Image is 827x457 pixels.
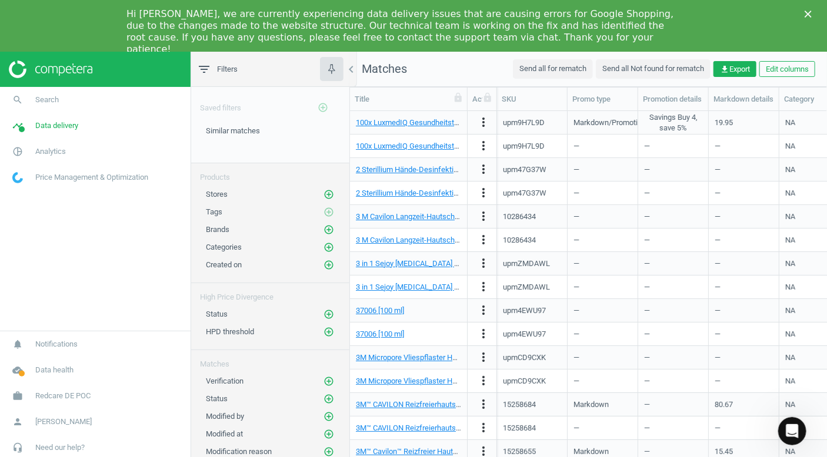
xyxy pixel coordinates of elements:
button: more_vert [476,209,491,224]
i: more_vert [476,280,491,294]
div: Matches [191,350,349,369]
button: more_vert [476,374,491,389]
div: — [715,159,773,180]
button: add_circle_outline [323,241,335,253]
div: — [644,277,702,297]
div: — [715,347,773,368]
a: 100x LuxmedIQ Gesundheitstest - Urin Teststreifen für 10 Parameter [100 St] [356,142,610,150]
button: more_vert [476,162,491,177]
div: NA [785,352,795,363]
div: — [715,206,773,227]
button: add_circle_outline [323,393,335,405]
div: — [573,324,632,344]
span: Tags [206,207,222,216]
a: 3M™ Cavilon™ Reizfreier Hautschutz [1 St] [356,447,493,456]
i: more_vert [476,303,491,317]
button: more_vert [476,280,491,295]
i: timeline [6,115,29,137]
i: more_vert [476,233,491,247]
span: Data delivery [35,120,78,131]
a: 2 Sterillium Hände-Desinfektionsmittel 500 Desinfektion [0,5 l] [356,189,562,197]
i: add_circle_outline [318,102,328,113]
button: Edit columns [759,61,815,78]
div: Title [355,94,462,105]
i: pie_chart_outlined [6,140,29,163]
i: more_vert [476,139,491,153]
button: add_circle_outline [323,428,335,440]
div: SKU [502,94,562,105]
div: — [573,230,632,250]
button: Send all for rematch [513,59,593,78]
div: — [644,136,702,156]
div: Hi [PERSON_NAME], we are currently experiencing data delivery issues that are causing errors for ... [126,8,682,55]
i: more_vert [476,327,491,341]
i: add_circle_outline [324,376,334,387]
button: more_vert [476,397,491,412]
span: Notifications [35,339,78,350]
i: add_circle_outline [324,224,334,235]
span: Categories [206,243,242,251]
span: HPD threshold [206,327,254,336]
a: 3M™ CAVILON Reizfreierhautschutz [25 St] [356,400,496,409]
a: 37006 [100 ml] [356,306,404,315]
span: Modified at [206,429,243,438]
div: — [715,136,773,156]
button: more_vert [476,233,491,248]
div: — [644,230,702,250]
div: NA [785,188,795,199]
a: 3M Micropore Vliespflaster Haut 1,25 [3x1 St] [356,377,505,385]
div: — [644,418,702,438]
button: add_circle_outline [323,411,335,422]
span: Created on [206,260,242,269]
div: upmCD9CXK [503,376,546,387]
i: more_vert [476,162,491,176]
div: 19.95 [715,117,733,128]
div: 15258684 [503,423,536,434]
div: 15258684 [503,399,536,410]
div: upm4EWU97 [503,329,546,340]
div: Markdown/Promotion [573,112,632,133]
i: work [6,385,29,407]
div: upm9H7L9D [503,117,545,128]
div: — [644,324,702,344]
button: add_circle_outline [323,259,335,271]
i: more_vert [476,397,491,411]
button: Send all Not found for rematch [596,59,711,78]
i: more_vert [476,421,491,435]
i: add_circle_outline [324,260,334,270]
i: more_vert [476,350,491,364]
div: 80.67 [715,399,733,410]
div: Saved filters [191,87,349,120]
span: Status [206,394,228,403]
div: NA [785,211,795,222]
i: notifications [6,333,29,355]
div: — [573,300,632,321]
div: upm4EWU97 [503,305,546,316]
div: Promotion details [643,94,703,105]
div: — [573,136,632,156]
div: — [644,371,702,391]
div: — [573,347,632,368]
div: NA [785,329,795,340]
i: more_vert [476,256,491,270]
div: — [715,418,773,438]
div: — [644,253,702,274]
div: — [715,324,773,344]
div: Markdown details [713,94,774,105]
button: more_vert [476,327,491,342]
button: more_vert [476,421,491,436]
a: 3 M Cavilon Langzeit-Hautschutz-Creme [92 g] [356,212,508,221]
img: wGWNvw8QSZomAAAAABJRU5ErkJggg== [12,172,23,183]
i: filter_list [197,62,211,76]
i: add_circle_outline [324,207,334,217]
a: 3 M Cavilon Langzeit-Hautschutz-Creme [92 g] [356,236,508,244]
div: NA [785,376,795,387]
div: upm9H7L9D [503,141,545,152]
div: — [715,230,773,250]
button: more_vert [476,139,491,154]
div: — [715,277,773,297]
i: cloud_done [6,359,29,381]
div: — [573,418,632,438]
